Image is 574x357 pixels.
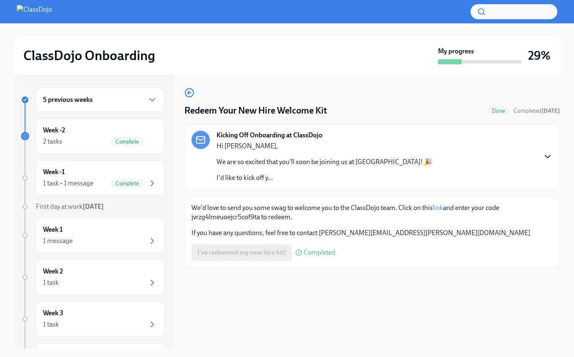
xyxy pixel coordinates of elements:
[43,236,73,246] div: 1 message
[43,95,93,104] h6: 5 previous weeks
[217,173,432,182] p: I'd like to kick off y...
[514,107,560,114] span: Completed
[487,108,510,114] span: Done
[514,107,560,115] span: October 10th, 2025 16:23
[217,142,432,151] p: Hi [PERSON_NAME],
[36,88,164,112] div: 5 previous weeks
[21,218,164,253] a: Week 11 message
[191,203,553,222] p: We'd love to send you some swag to welcome you to the ClassDojo team. Click on this and enter you...
[304,249,335,256] span: Completed
[21,160,164,195] a: Week -11 task • 1 messageComplete
[43,267,63,276] h6: Week 2
[191,228,553,238] p: If you have any questions, feel free to contact [PERSON_NAME][EMAIL_ADDRESS][PERSON_NAME][DOMAIN_...
[43,137,62,146] div: 2 tasks
[83,203,104,210] strong: [DATE]
[43,126,65,135] h6: Week -2
[21,119,164,154] a: Week -22 tasksComplete
[43,278,59,287] div: 1 task
[21,301,164,337] a: Week 31 task
[36,203,104,210] span: First day at work
[528,48,551,63] h3: 29%
[217,131,322,140] strong: Kicking Off Onboarding at ClassDojo
[111,139,144,145] span: Complete
[21,202,164,211] a: First day at work[DATE]
[541,107,560,114] strong: [DATE]
[21,260,164,295] a: Week 21 task
[43,225,63,234] h6: Week 1
[438,47,474,56] strong: My progress
[23,47,155,64] h2: ClassDojo Onboarding
[43,309,63,318] h6: Week 3
[17,5,52,18] img: ClassDojo
[43,167,65,177] h6: Week -1
[43,179,93,188] div: 1 task • 1 message
[43,320,59,329] div: 1 task
[184,104,327,117] h4: Redeem Your New Hire Welcome Kit
[433,204,443,212] a: link
[217,157,432,167] p: We are so excited that you'll soon be joining us at [GEOGRAPHIC_DATA]! 🎉
[111,180,144,187] span: Complete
